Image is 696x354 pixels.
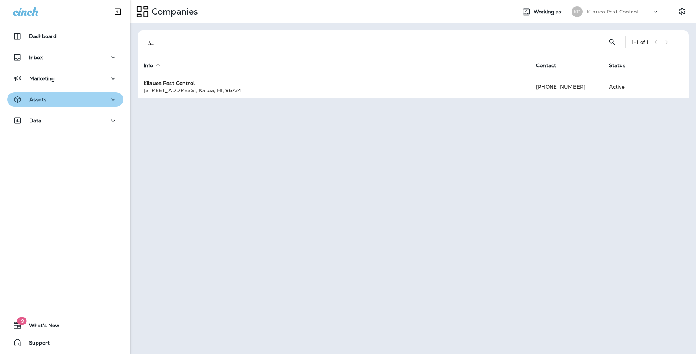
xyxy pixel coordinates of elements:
[534,9,564,15] span: Working as:
[7,71,123,86] button: Marketing
[149,6,198,17] p: Companies
[631,39,649,45] div: 1 - 1 of 1
[144,87,525,94] div: [STREET_ADDRESS] , Kailua , HI , 96734
[536,62,556,69] span: Contact
[530,76,603,98] td: [PHONE_NUMBER]
[536,62,565,69] span: Contact
[29,54,43,60] p: Inbox
[7,92,123,107] button: Assets
[7,318,123,333] button: 19What's New
[7,335,123,350] button: Support
[144,80,195,86] strong: Kilauea Pest Control
[144,35,158,49] button: Filters
[108,4,128,19] button: Collapse Sidebar
[7,113,123,128] button: Data
[605,35,620,49] button: Search Companies
[29,33,57,39] p: Dashboard
[7,29,123,44] button: Dashboard
[144,62,163,69] span: Info
[572,6,583,17] div: KP
[144,62,153,69] span: Info
[609,62,635,69] span: Status
[609,62,626,69] span: Status
[29,118,42,123] p: Data
[22,322,59,331] span: What's New
[676,5,689,18] button: Settings
[17,317,26,325] span: 19
[7,50,123,65] button: Inbox
[29,97,46,102] p: Assets
[587,9,638,15] p: Kilauea Pest Control
[603,76,650,98] td: Active
[22,340,50,349] span: Support
[29,76,55,81] p: Marketing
